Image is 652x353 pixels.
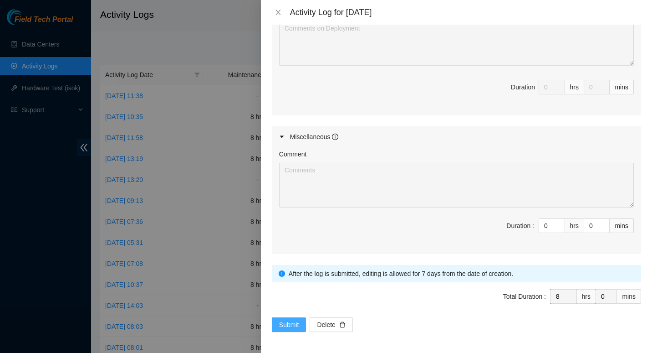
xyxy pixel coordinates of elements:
[565,80,584,94] div: hrs
[503,291,546,301] div: Total Duration :
[290,7,641,17] div: Activity Log for [DATE]
[310,317,352,332] button: Deletedelete
[279,21,634,66] textarea: Comment
[577,289,596,304] div: hrs
[279,163,634,208] textarea: Comment
[617,289,641,304] div: mins
[279,149,307,159] label: Comment
[279,270,285,277] span: info-circle
[339,322,346,329] span: delete
[272,317,306,332] button: Submit
[610,80,634,94] div: mins
[272,126,641,147] div: Miscellaneous info-circle
[332,134,338,140] span: info-circle
[511,82,535,92] div: Duration
[272,8,285,17] button: Close
[289,269,634,279] div: After the log is submitted, editing is allowed for 7 days from the date of creation.
[610,218,634,233] div: mins
[279,320,299,330] span: Submit
[279,134,285,140] span: caret-right
[290,132,339,142] div: Miscellaneous
[317,320,335,330] span: Delete
[275,9,282,16] span: close
[506,221,534,231] div: Duration :
[565,218,584,233] div: hrs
